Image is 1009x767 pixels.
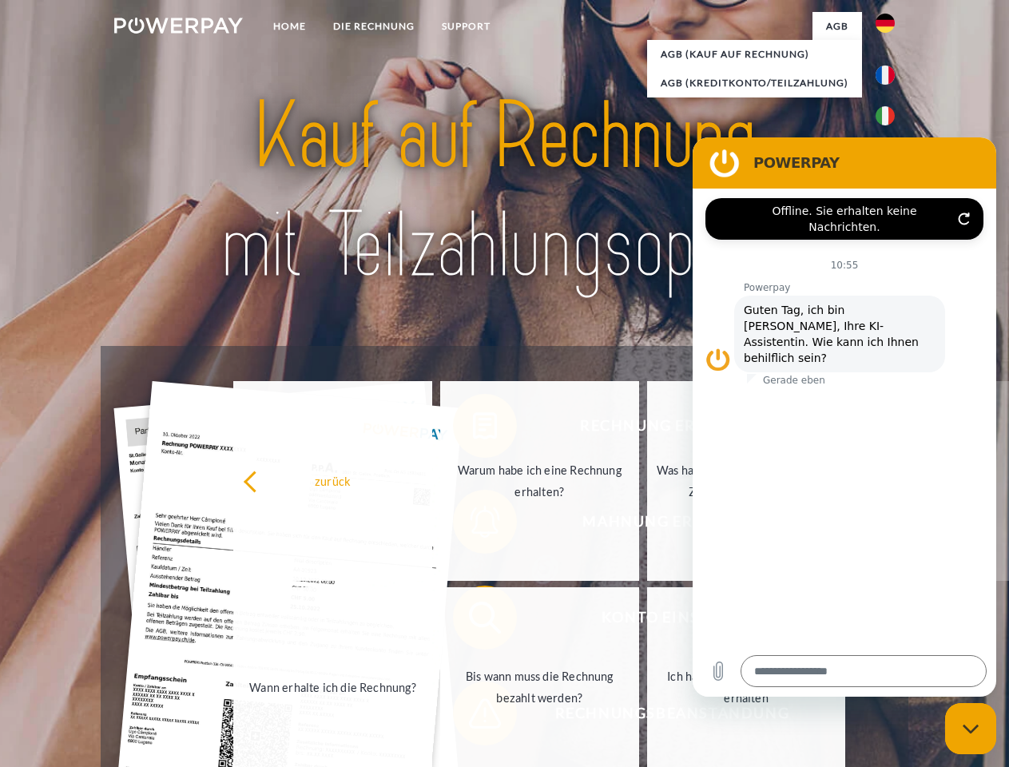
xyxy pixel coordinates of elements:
img: fr [876,66,895,85]
iframe: Messaging-Fenster [693,137,996,697]
a: DIE RECHNUNG [320,12,428,41]
div: Bis wann muss die Rechnung bezahlt werden? [450,666,630,709]
a: agb [812,12,862,41]
iframe: Schaltfläche zum Öffnen des Messaging-Fensters; Konversation läuft [945,703,996,754]
div: Warum habe ich eine Rechnung erhalten? [450,459,630,503]
a: AGB (Kreditkonto/Teilzahlung) [647,69,862,97]
div: Was habe ich noch offen, ist meine Zahlung eingegangen? [657,459,836,503]
a: Was habe ich noch offen, ist meine Zahlung eingegangen? [647,381,846,581]
a: Home [260,12,320,41]
img: title-powerpay_de.svg [153,77,856,306]
img: logo-powerpay-white.svg [114,18,243,34]
div: zurück [243,470,423,491]
div: Ich habe nur eine Teillieferung erhalten [657,666,836,709]
a: SUPPORT [428,12,504,41]
div: Wann erhalte ich die Rechnung? [243,676,423,697]
a: AGB (Kauf auf Rechnung) [647,40,862,69]
img: it [876,106,895,125]
img: de [876,14,895,33]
